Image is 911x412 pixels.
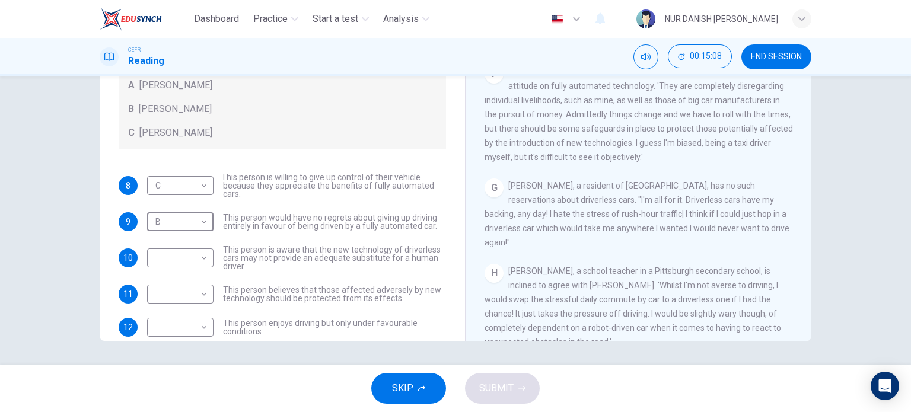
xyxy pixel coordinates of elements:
button: END SESSION [741,44,811,69]
button: SKIP [371,373,446,404]
button: Practice [249,8,303,30]
a: EduSynch logo [100,7,189,31]
div: B [147,205,209,239]
span: Dashboard [194,12,239,26]
span: CEFR [128,46,141,54]
span: [PERSON_NAME] [139,102,212,116]
span: Start a test [313,12,358,26]
span: 9 [126,218,130,226]
span: This person would have no regrets about giving up driving entirely in favour of being driven by a... [223,213,446,230]
span: [PERSON_NAME] [139,78,212,92]
img: Profile picture [636,9,655,28]
span: [PERSON_NAME], a school teacher in a Pittsburgh secondary school, is inclined to agree with [PERS... [485,266,781,347]
h1: Reading [128,54,164,68]
div: C [147,169,209,203]
button: Dashboard [189,8,244,30]
span: This person is aware that the new technology of driverless cars may not provide an adequate subst... [223,245,446,270]
img: en [550,15,565,24]
div: Hide [668,44,732,69]
button: 00:15:08 [668,44,732,68]
span: Practice [253,12,288,26]
span: 10 [123,254,133,262]
span: [PERSON_NAME] [139,126,212,140]
div: G [485,178,504,197]
span: 12 [123,323,133,331]
span: END SESSION [751,52,802,62]
div: Open Intercom Messenger [871,372,899,400]
span: I his person is willing to give up control of their vehicle because they appreciate the benefits ... [223,173,446,198]
span: [PERSON_NAME], a resident of [GEOGRAPHIC_DATA], has no such reservations about driverless cars. "... [485,181,789,247]
span: [PERSON_NAME], a Pittsburgh taxi driver, is angry at [PERSON_NAME]'s attitude on fully automated ... [485,67,793,162]
span: SKIP [392,380,413,397]
button: Start a test [308,8,374,30]
span: This person enjoys driving but only under favourable conditions. [223,319,446,336]
div: Mute [633,44,658,69]
span: 11 [123,290,133,298]
div: H [485,264,504,283]
img: EduSynch logo [100,7,162,31]
span: Analysis [383,12,419,26]
span: C [128,126,135,140]
span: A [128,78,135,92]
button: Analysis [378,8,434,30]
span: This person believes that those affected adversely by new technology should be protected from its... [223,286,446,302]
span: 00:15:08 [690,52,722,61]
span: B [128,102,134,116]
span: 8 [126,181,130,190]
div: NUR DANISH [PERSON_NAME] [665,12,778,26]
